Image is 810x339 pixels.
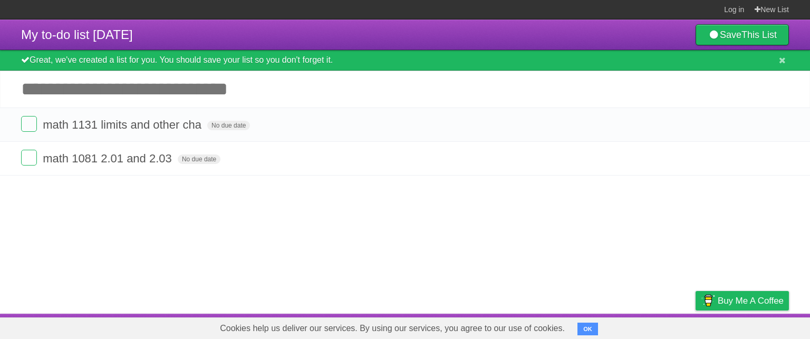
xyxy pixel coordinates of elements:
[741,30,777,40] b: This List
[21,27,133,42] span: My to-do list [DATE]
[577,323,598,335] button: OK
[722,316,789,336] a: Suggest a feature
[718,292,784,310] span: Buy me a coffee
[696,24,789,45] a: SaveThis List
[555,316,577,336] a: About
[43,152,175,165] span: math 1081 2.01 and 2.03
[646,316,669,336] a: Terms
[701,292,715,309] img: Buy me a coffee
[590,316,633,336] a: Developers
[21,116,37,132] label: Done
[682,316,709,336] a: Privacy
[43,118,204,131] span: math 1131 limits and other cha
[209,318,575,339] span: Cookies help us deliver our services. By using our services, you agree to our use of cookies.
[207,121,250,130] span: No due date
[178,154,220,164] span: No due date
[21,150,37,166] label: Done
[696,291,789,311] a: Buy me a coffee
